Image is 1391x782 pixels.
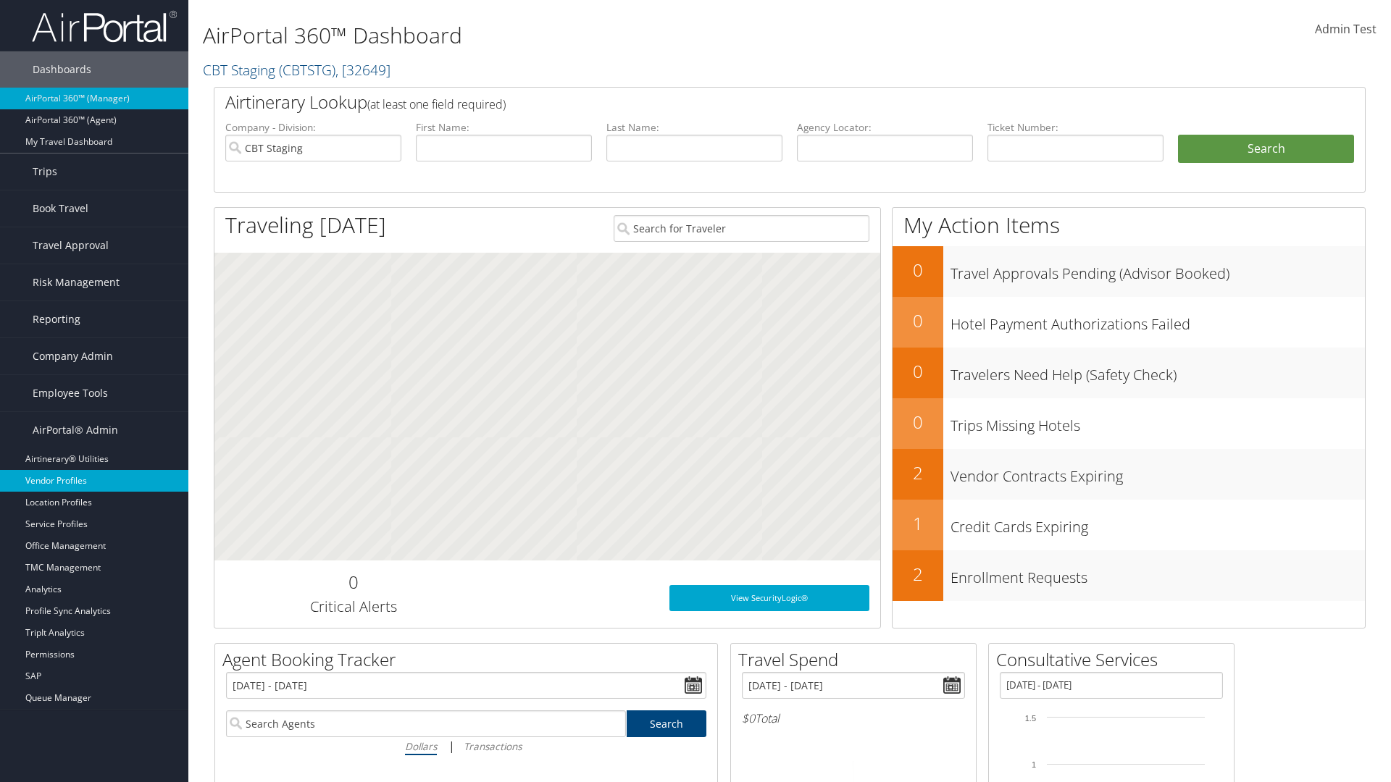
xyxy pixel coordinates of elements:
[951,560,1365,588] h3: Enrollment Requests
[416,120,592,135] label: First Name:
[32,9,177,43] img: airportal-logo.png
[33,375,108,411] span: Employee Tools
[951,256,1365,284] h3: Travel Approvals Pending (Advisor Booked)
[606,120,782,135] label: Last Name:
[33,301,80,337] span: Reporting
[893,258,943,282] h2: 0
[1315,7,1377,52] a: Admin Test
[225,120,401,135] label: Company - Division:
[33,338,113,374] span: Company Admin
[225,90,1258,114] h2: Airtinerary Lookup
[1315,21,1377,37] span: Admin Test
[738,647,976,672] h2: Travel Spend
[742,710,755,726] span: $0
[1025,714,1036,723] tspan: 1.5
[797,120,973,135] label: Agency Locator:
[951,307,1365,335] h3: Hotel Payment Authorizations Failed
[893,398,1365,449] a: 0Trips Missing Hotels
[893,246,1365,297] a: 0Travel Approvals Pending (Advisor Booked)
[405,739,437,753] i: Dollars
[893,461,943,485] h2: 2
[893,359,943,384] h2: 0
[33,412,118,448] span: AirPortal® Admin
[33,154,57,190] span: Trips
[996,647,1234,672] h2: Consultative Services
[893,410,943,434] h2: 0
[951,459,1365,487] h3: Vendor Contracts Expiring
[222,647,717,672] h2: Agent Booking Tracker
[203,20,985,51] h1: AirPortal 360™ Dashboard
[225,597,481,617] h3: Critical Alerts
[33,190,88,227] span: Book Travel
[33,51,91,88] span: Dashboards
[1032,760,1036,769] tspan: 1
[987,120,1164,135] label: Ticket Number:
[893,297,1365,348] a: 0Hotel Payment Authorizations Failed
[225,570,481,594] h2: 0
[669,585,869,611] a: View SecurityLogic®
[893,511,943,536] h2: 1
[367,96,506,112] span: (at least one field required)
[893,562,943,586] h2: 2
[226,710,626,737] input: Search Agents
[893,210,1365,240] h1: My Action Items
[614,215,869,242] input: Search for Traveler
[464,739,522,753] i: Transactions
[893,500,1365,550] a: 1Credit Cards Expiring
[893,308,943,333] h2: 0
[33,227,109,264] span: Travel Approval
[226,737,706,755] div: |
[951,510,1365,537] h3: Credit Cards Expiring
[893,550,1365,601] a: 2Enrollment Requests
[225,210,386,240] h1: Traveling [DATE]
[951,358,1365,385] h3: Travelers Need Help (Safety Check)
[279,60,335,80] span: ( CBTSTG )
[203,60,390,80] a: CBT Staging
[742,710,965,726] h6: Total
[951,408,1365,436] h3: Trips Missing Hotels
[627,710,707,737] a: Search
[893,449,1365,500] a: 2Vendor Contracts Expiring
[335,60,390,80] span: , [ 32649 ]
[33,264,120,300] span: Risk Management
[1178,135,1354,164] button: Search
[893,348,1365,398] a: 0Travelers Need Help (Safety Check)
